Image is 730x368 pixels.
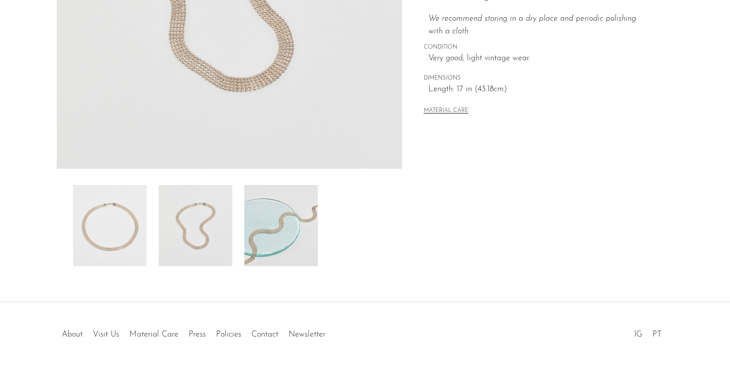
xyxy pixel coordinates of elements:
button: MATERIAL CARE [424,107,468,115]
span: CONDITION [424,43,652,52]
img: Silver Italian Necklace [159,185,232,266]
i: We recommend storing in a dry place and periodic polishing with a cloth [428,15,636,36]
a: Visit Us [93,330,119,339]
span: Very good; light vintage wear. [428,52,652,65]
span: DIMENSIONS [424,74,652,83]
a: Material Care [129,330,178,339]
a: Policies [216,330,241,339]
img: Silver Italian Necklace [244,185,318,266]
ul: Social Medias [629,322,667,342]
a: Contact [251,330,278,339]
a: Press [189,330,206,339]
a: About [62,330,83,339]
a: IG [634,330,642,339]
span: Length: 17 in (43.18cm) [428,83,652,96]
ul: Quick links [57,322,331,342]
img: Silver Italian Necklace [73,185,147,266]
a: PT [652,330,662,339]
